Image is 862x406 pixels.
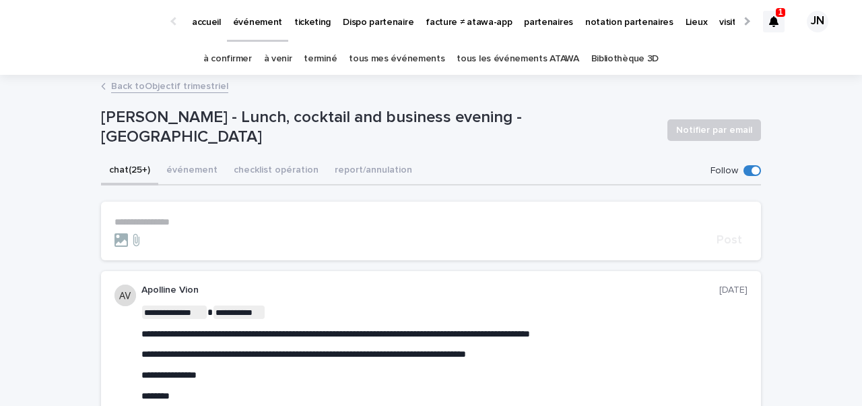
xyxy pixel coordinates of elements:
[710,165,738,177] p: Follow
[226,157,327,185] button: checklist opération
[667,119,761,141] button: Notifier par email
[591,43,659,75] a: Bibliothèque 3D
[719,285,748,296] p: [DATE]
[27,8,158,35] img: Ls34BcGeRexTGTNfXpUC
[158,157,226,185] button: événement
[203,43,252,75] a: à confirmer
[763,11,785,32] div: 1
[327,157,420,185] button: report/annulation
[457,43,578,75] a: tous les événements ATAWA
[717,234,742,246] span: Post
[101,157,158,185] button: chat (25+)
[264,43,292,75] a: à venir
[676,123,752,137] span: Notifier par email
[304,43,337,75] a: terminé
[778,7,783,17] p: 1
[349,43,444,75] a: tous mes événements
[101,108,657,147] p: [PERSON_NAME] - Lunch, cocktail and business evening - [GEOGRAPHIC_DATA]
[711,234,748,246] button: Post
[807,11,828,32] div: JN
[111,78,228,93] a: Back toObjectif trimestriel
[141,285,719,296] p: Apolline Vion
